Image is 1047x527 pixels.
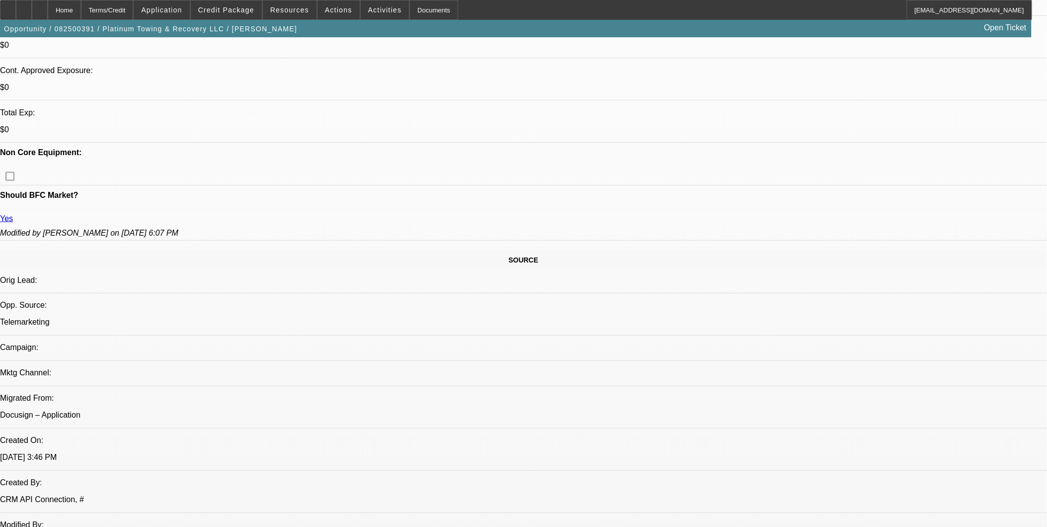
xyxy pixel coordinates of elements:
[198,6,254,14] span: Credit Package
[270,6,309,14] span: Resources
[361,0,409,19] button: Activities
[263,0,317,19] button: Resources
[4,25,297,33] span: Opportunity / 082500391 / Platinum Towing & Recovery LLC / [PERSON_NAME]
[368,6,402,14] span: Activities
[134,0,189,19] button: Application
[141,6,182,14] span: Application
[325,6,352,14] span: Actions
[191,0,262,19] button: Credit Package
[980,19,1031,36] a: Open Ticket
[509,256,539,264] span: SOURCE
[318,0,360,19] button: Actions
